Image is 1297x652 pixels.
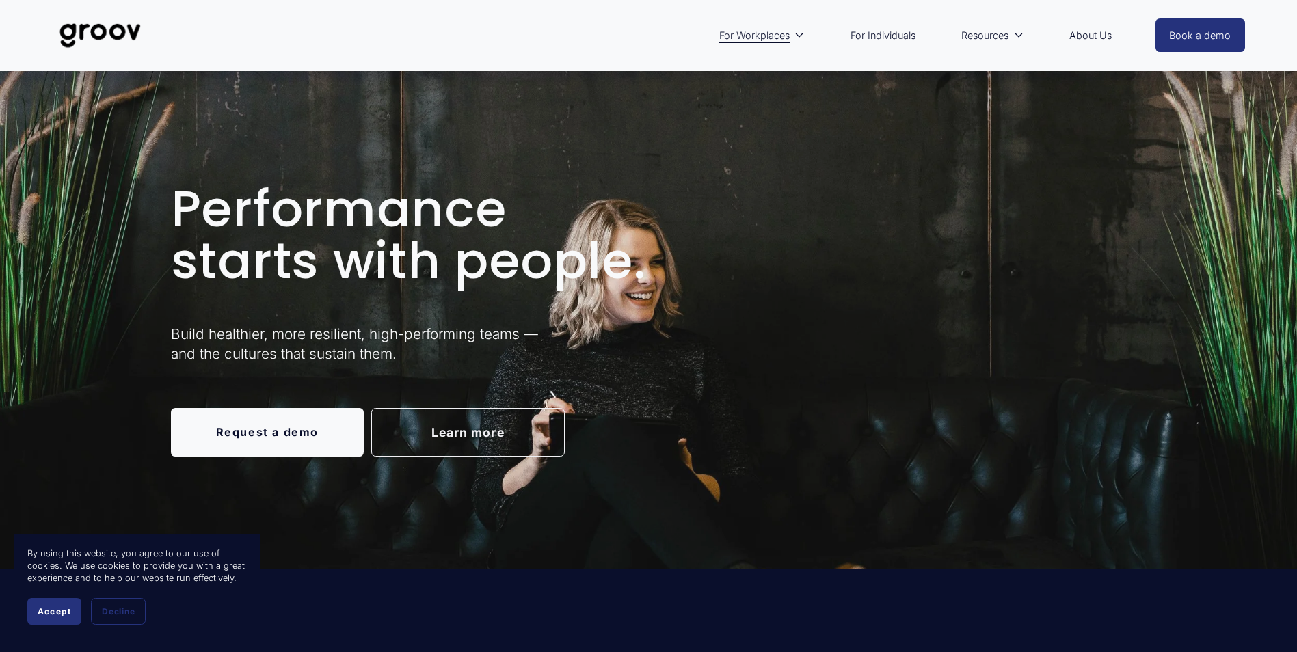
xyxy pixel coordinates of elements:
a: Request a demo [171,408,364,457]
a: About Us [1062,20,1119,51]
span: For Workplaces [719,27,790,44]
section: Cookie banner [14,534,260,638]
span: Accept [38,606,71,616]
button: Decline [91,598,146,625]
a: folder dropdown [712,20,812,51]
img: Groov | Unlock Human Potential at Work and in Life [52,13,148,58]
a: Book a demo [1155,18,1246,52]
button: Accept [27,598,81,625]
a: folder dropdown [954,20,1030,51]
span: Decline [102,606,135,616]
p: Build healthier, more resilient, high-performing teams — and the cultures that sustain them. [171,324,605,364]
h1: Performance starts with people. [171,183,846,286]
span: Resources [961,27,1008,44]
a: For Individuals [844,20,922,51]
p: By using this website, you agree to our use of cookies. We use cookies to provide you with a grea... [27,547,246,584]
a: Learn more [371,408,565,457]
